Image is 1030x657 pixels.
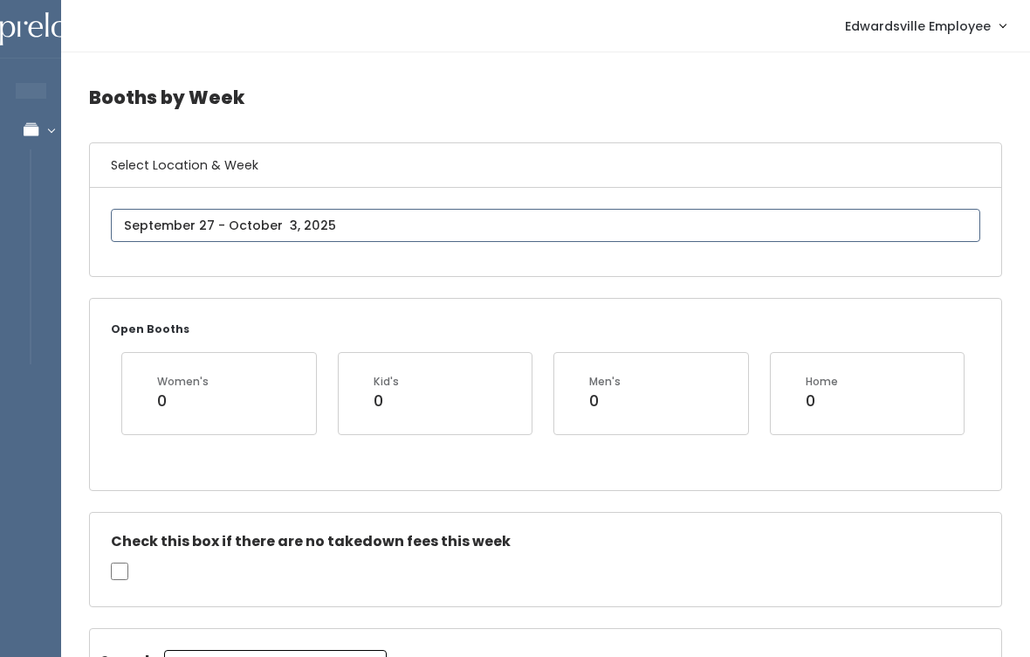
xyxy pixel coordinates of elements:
[89,73,1002,121] h4: Booths by Week
[806,390,838,412] div: 0
[806,374,838,390] div: Home
[157,374,209,390] div: Women's
[845,17,991,36] span: Edwardsville Employee
[827,7,1023,45] a: Edwardsville Employee
[111,209,980,242] input: September 27 - October 3, 2025
[157,390,209,412] div: 0
[111,322,189,336] small: Open Booths
[374,374,399,390] div: Kid's
[90,143,1001,188] h6: Select Location & Week
[111,534,980,550] h5: Check this box if there are no takedown fees this week
[374,390,399,412] div: 0
[589,374,621,390] div: Men's
[589,390,621,412] div: 0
